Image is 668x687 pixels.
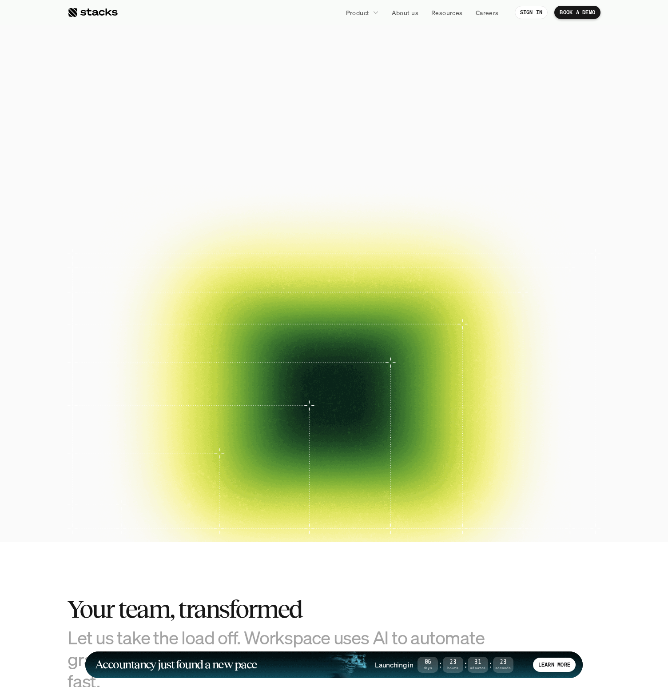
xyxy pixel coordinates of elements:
p: BOOK A DEMO [560,9,595,16]
h2: Case study [133,255,156,260]
a: About us [386,4,424,20]
span: financial [244,53,397,93]
p: and more [498,281,553,289]
span: 23 [443,660,463,665]
strong: : [488,659,493,670]
p: About us [392,8,418,17]
span: 23 [493,660,513,665]
a: Case study [115,271,170,310]
strong: : [438,659,442,670]
a: SIGN IN [515,6,548,19]
h4: Launching in [375,660,413,670]
a: BOOK A DEMO [554,6,600,19]
strong: : [463,659,468,670]
span: 31 [468,660,488,665]
a: Case study [179,271,234,310]
p: Product [346,8,370,17]
a: Resources [426,4,468,20]
a: Case study [115,226,170,264]
p: BOOK A DEMO [257,192,307,205]
a: Careers [470,4,504,20]
h2: Case study [133,301,156,306]
p: SIGN IN [520,9,543,16]
span: close. [405,53,502,93]
p: Close your books faster, smarter, and risk-free with Stacks, the AI tool for accounting teams. [223,144,445,172]
span: 06 [417,660,438,665]
span: Hours [443,667,463,670]
span: Minutes [468,667,488,670]
p: EXPLORE PRODUCT [342,192,411,205]
h2: Case study [389,255,412,260]
span: Reimagined. [223,93,445,133]
p: Careers [476,8,499,17]
h2: Case study [197,255,220,260]
span: The [166,53,236,93]
a: Case study [179,226,234,264]
span: Seconds [493,667,513,670]
h1: Accountancy just found a new pace [95,659,257,670]
span: Days [417,667,438,670]
h2: Case study [197,301,220,306]
p: LEARN MORE [538,662,570,668]
a: Accountancy just found a new paceLaunching in06Days:23Hours:31Minutes:23SecondsLEARN MORE [85,651,583,678]
a: BOOK A DEMO [241,188,323,210]
a: Case study [370,226,425,264]
a: EXPLORE PRODUCT [327,188,427,210]
p: Resources [431,8,463,17]
h2: Your team, transformed [68,595,512,623]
